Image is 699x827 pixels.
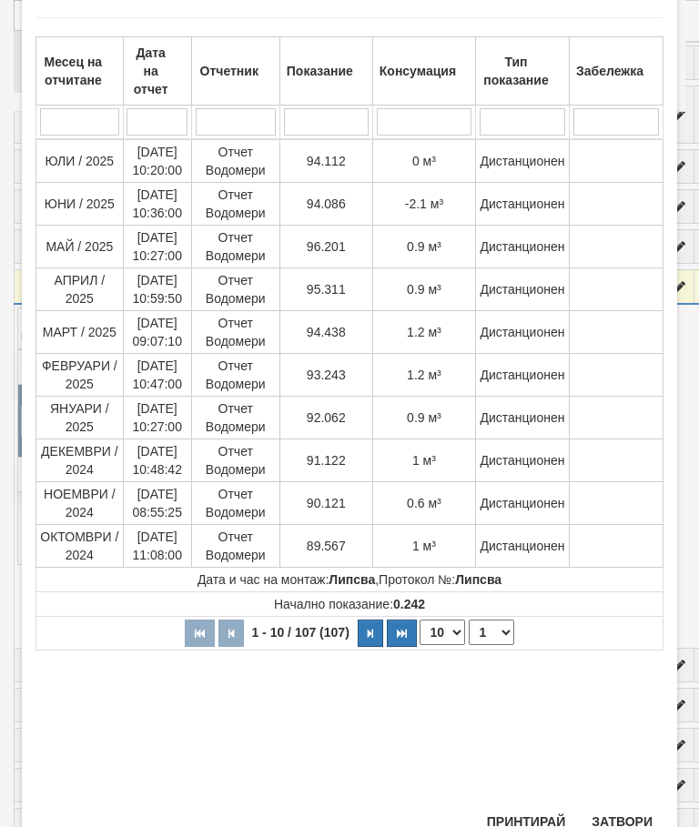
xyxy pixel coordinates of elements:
[307,197,346,211] span: 94.086
[191,397,279,439] td: Отчет Водомери
[476,525,570,568] td: Дистанционен
[307,453,346,468] span: 91.122
[123,397,191,439] td: [DATE] 10:27:00
[412,453,436,468] span: 1 м³
[476,226,570,268] td: Дистанционен
[407,410,441,425] span: 0.9 м³
[307,539,346,553] span: 89.567
[185,620,215,647] button: Първа страница
[36,397,124,439] td: ЯНУАРИ / 2025
[307,368,346,382] span: 93.243
[483,55,548,87] b: Тип показание
[407,496,441,510] span: 0.6 м³
[576,64,643,78] b: Забележка
[191,439,279,482] td: Отчет Водомери
[123,311,191,354] td: [DATE] 09:07:10
[123,226,191,268] td: [DATE] 10:27:00
[307,496,346,510] span: 90.121
[36,525,124,568] td: ОКТОМВРИ / 2024
[36,226,124,268] td: МАЙ / 2025
[387,620,417,647] button: Последна страница
[358,620,383,647] button: Следваща страница
[191,226,279,268] td: Отчет Водомери
[455,572,501,587] strong: Липсва
[407,368,441,382] span: 1.2 м³
[36,268,124,311] td: АПРИЛ / 2025
[247,625,353,640] span: 1 - 10 / 107 (107)
[476,354,570,397] td: Дистанционен
[36,183,124,226] td: ЮНИ / 2025
[307,154,346,168] span: 94.112
[372,37,475,106] th: Консумация: No sort applied, activate to apply an ascending sort
[45,55,103,87] b: Месец на отчитане
[307,239,346,254] span: 96.201
[569,37,663,106] th: Забележка: No sort applied, activate to apply an ascending sort
[191,268,279,311] td: Отчет Водомери
[274,597,425,611] span: Начално показание:
[36,37,124,106] th: Месец на отчитане: No sort applied, activate to apply an ascending sort
[380,64,456,78] b: Консумация
[36,482,124,525] td: НОЕМВРИ / 2024
[307,325,346,339] span: 94.438
[123,482,191,525] td: [DATE] 08:55:25
[469,620,514,645] select: Страница номер
[476,397,570,439] td: Дистанционен
[407,325,441,339] span: 1.2 м³
[307,282,346,297] span: 95.311
[200,64,258,78] b: Отчетник
[123,183,191,226] td: [DATE] 10:36:00
[412,154,436,168] span: 0 м³
[379,572,501,587] span: Протокол №:
[476,183,570,226] td: Дистанционен
[476,439,570,482] td: Дистанционен
[123,525,191,568] td: [DATE] 11:08:00
[191,482,279,525] td: Отчет Водомери
[191,183,279,226] td: Отчет Водомери
[36,354,124,397] td: ФЕВРУАРИ / 2025
[198,572,375,587] span: Дата и час на монтаж:
[420,620,465,645] select: Брой редове на страница
[476,37,570,106] th: Тип показание: No sort applied, activate to apply an ascending sort
[123,37,191,106] th: Дата на отчет: No sort applied, activate to apply an ascending sort
[405,197,443,211] span: -2.1 м³
[123,354,191,397] td: [DATE] 10:47:00
[36,439,124,482] td: ДЕКЕМВРИ / 2024
[476,482,570,525] td: Дистанционен
[407,239,441,254] span: 0.9 м³
[191,525,279,568] td: Отчет Водомери
[191,311,279,354] td: Отчет Водомери
[287,64,353,78] b: Показание
[123,268,191,311] td: [DATE] 10:59:50
[476,268,570,311] td: Дистанционен
[407,282,441,297] span: 0.9 м³
[393,597,425,611] strong: 0.242
[218,620,244,647] button: Предишна страница
[476,139,570,183] td: Дистанционен
[123,139,191,183] td: [DATE] 10:20:00
[191,139,279,183] td: Отчет Водомери
[279,37,372,106] th: Показание: No sort applied, activate to apply an ascending sort
[476,311,570,354] td: Дистанционен
[329,572,375,587] strong: Липсва
[191,37,279,106] th: Отчетник: No sort applied, activate to apply an ascending sort
[36,311,124,354] td: МАРТ / 2025
[412,539,436,553] span: 1 м³
[307,410,346,425] span: 92.062
[123,439,191,482] td: [DATE] 10:48:42
[36,139,124,183] td: ЮЛИ / 2025
[36,568,664,592] td: ,
[191,354,279,397] td: Отчет Водомери
[134,45,168,96] b: Дата на отчет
